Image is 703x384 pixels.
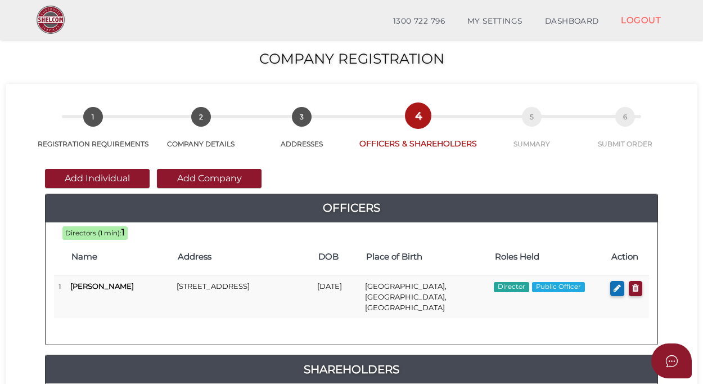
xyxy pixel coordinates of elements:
a: 6SUBMIT ORDER [581,119,669,149]
h4: Action [611,252,643,262]
a: 2COMPANY DETAILS [152,119,250,149]
h4: DOB [318,252,355,262]
a: 3ADDRESSES [250,119,354,149]
h4: Name [71,252,166,262]
td: [STREET_ADDRESS] [172,275,313,318]
h4: Address [178,252,307,262]
a: 1300 722 796 [382,10,456,33]
b: 1 [121,227,125,238]
h4: Roles Held [495,252,600,262]
span: 4 [408,106,428,126]
a: 4OFFICERS & SHAREHOLDERS [354,118,483,149]
td: 1 [54,275,66,318]
td: [DATE] [313,275,361,318]
a: 5SUMMARY [483,119,580,149]
button: Add Individual [45,169,150,188]
a: LOGOUT [610,8,672,32]
button: Open asap [651,343,692,378]
span: 2 [191,107,211,127]
a: Officers [46,199,657,217]
span: 5 [522,107,542,127]
span: 1 [83,107,103,127]
span: 6 [615,107,635,127]
a: 1REGISTRATION REQUIREMENTS [34,119,152,149]
b: [PERSON_NAME] [70,282,134,291]
h4: Place of Birth [366,252,484,262]
span: 3 [292,107,312,127]
button: Add Company [157,169,262,188]
a: DASHBOARD [534,10,610,33]
span: Public Officer [532,282,585,292]
a: Shareholders [46,360,657,378]
td: [GEOGRAPHIC_DATA], [GEOGRAPHIC_DATA], [GEOGRAPHIC_DATA] [360,275,489,318]
a: MY SETTINGS [456,10,534,33]
span: Directors (1 min): [65,229,121,237]
span: Director [494,282,529,292]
